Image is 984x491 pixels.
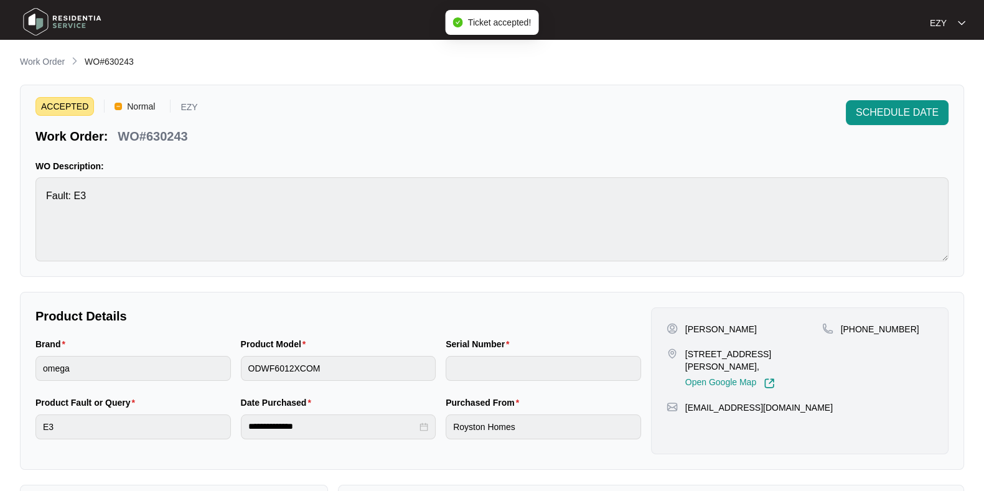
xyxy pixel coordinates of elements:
[85,57,134,67] span: WO#630243
[685,323,757,335] p: [PERSON_NAME]
[958,20,965,26] img: dropdown arrow
[17,55,67,69] a: Work Order
[115,103,122,110] img: Vercel Logo
[35,338,70,350] label: Brand
[241,356,436,381] input: Product Model
[856,105,939,120] span: SCHEDULE DATE
[35,160,949,172] p: WO Description:
[446,356,641,381] input: Serial Number
[685,348,822,373] p: [STREET_ADDRESS][PERSON_NAME],
[35,396,140,409] label: Product Fault or Query
[667,323,678,334] img: user-pin
[446,396,524,409] label: Purchased From
[453,17,463,27] span: check-circle
[248,420,418,433] input: Date Purchased
[35,128,108,145] p: Work Order:
[841,323,919,335] p: [PHONE_NUMBER]
[118,128,187,145] p: WO#630243
[35,356,231,381] input: Brand
[70,56,80,66] img: chevron-right
[19,3,106,40] img: residentia service logo
[180,103,197,116] p: EZY
[35,177,949,261] textarea: Fault: E3
[846,100,949,125] button: SCHEDULE DATE
[446,338,514,350] label: Serial Number
[685,401,833,414] p: [EMAIL_ADDRESS][DOMAIN_NAME]
[930,17,947,29] p: EZY
[685,378,775,389] a: Open Google Map
[122,97,160,116] span: Normal
[667,401,678,413] img: map-pin
[468,17,531,27] span: Ticket accepted!
[822,323,833,334] img: map-pin
[667,348,678,359] img: map-pin
[241,396,316,409] label: Date Purchased
[764,378,775,389] img: Link-External
[20,55,65,68] p: Work Order
[35,97,94,116] span: ACCEPTED
[35,414,231,439] input: Product Fault or Query
[446,414,641,439] input: Purchased From
[241,338,311,350] label: Product Model
[35,307,641,325] p: Product Details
